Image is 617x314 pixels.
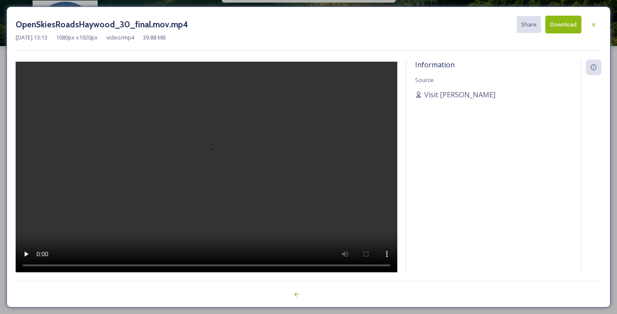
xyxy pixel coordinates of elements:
[415,76,434,84] span: Source
[415,60,455,69] span: Information
[424,89,495,100] span: Visit [PERSON_NAME]
[16,18,188,31] h3: OpenSkiesRoadsHaywood_30_final.mov.mp4
[545,16,581,33] button: Download
[106,33,134,42] span: video/mp4
[143,33,166,42] span: 39.88 MB
[56,33,98,42] span: 1080 px x 1920 px
[16,33,47,42] span: [DATE] 13:13
[517,16,541,33] button: Share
